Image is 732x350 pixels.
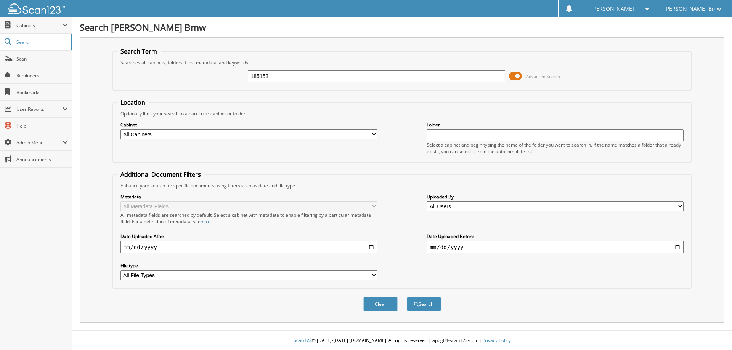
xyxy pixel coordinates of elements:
[294,337,312,344] span: Scan123
[16,56,68,62] span: Scan
[16,139,63,146] span: Admin Menu
[427,193,684,200] label: Uploaded By
[526,74,560,79] span: Advanced Search
[16,156,68,163] span: Announcements
[117,110,688,117] div: Optionally limit your search to a particular cabinet or folder
[117,98,149,107] legend: Location
[117,182,688,189] div: Enhance your search for specific documents using filters such as date and file type.
[120,121,377,128] label: Cabinet
[201,218,210,225] a: here
[664,6,721,11] span: [PERSON_NAME] Bmw
[427,233,684,240] label: Date Uploaded Before
[80,21,724,34] h1: Search [PERSON_NAME] Bmw
[16,89,68,96] span: Bookmarks
[363,297,398,311] button: Clear
[117,59,688,66] div: Searches all cabinets, folders, files, metadata, and keywords
[427,142,684,155] div: Select a cabinet and begin typing the name of the folder you want to search in. If the name match...
[120,233,377,240] label: Date Uploaded After
[120,193,377,200] label: Metadata
[16,123,68,129] span: Help
[427,241,684,253] input: end
[117,47,161,56] legend: Search Term
[482,337,511,344] a: Privacy Policy
[117,170,205,179] legend: Additional Document Filters
[120,262,377,269] label: File type
[8,3,65,14] img: scan123-logo-white.svg
[16,72,68,79] span: Reminders
[16,106,63,112] span: User Reports
[591,6,634,11] span: [PERSON_NAME]
[694,313,732,350] iframe: Chat Widget
[120,241,377,253] input: start
[16,22,63,29] span: Cabinets
[407,297,441,311] button: Search
[120,212,377,225] div: All metadata fields are searched by default. Select a cabinet with metadata to enable filtering b...
[427,121,684,128] label: Folder
[72,331,732,350] div: © [DATE]-[DATE] [DOMAIN_NAME]. All rights reserved | appg04-scan123-com |
[16,39,67,45] span: Search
